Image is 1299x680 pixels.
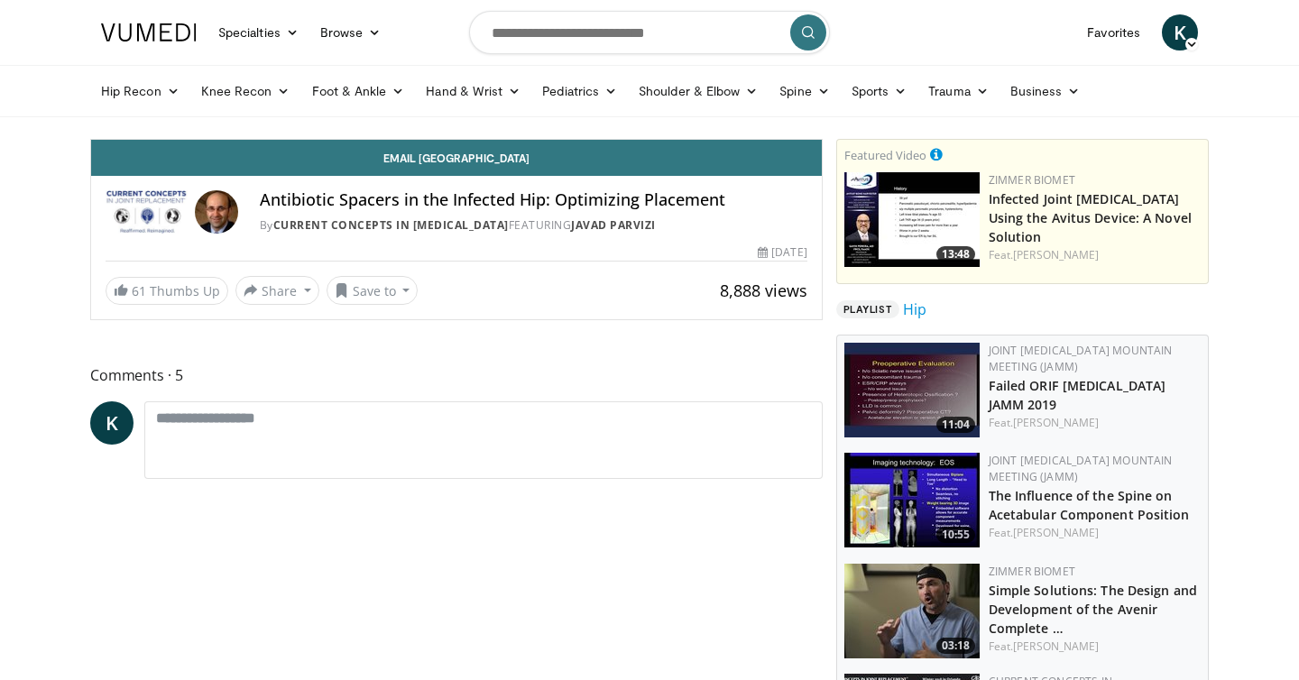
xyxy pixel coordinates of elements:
span: 61 [132,282,146,299]
a: [PERSON_NAME] [1013,247,1099,262]
a: Trauma [917,73,1000,109]
div: Feat. [989,415,1201,431]
a: Specialties [207,14,309,51]
a: Zimmer Biomet [989,172,1075,188]
div: Feat. [989,247,1201,263]
a: [PERSON_NAME] [1013,415,1099,430]
a: Simple Solutions: The Design and Development of the Avenir Complete … [989,582,1197,637]
a: 11:04 [844,343,980,437]
span: 10:55 [936,527,975,543]
a: Favorites [1076,14,1151,51]
div: [DATE] [758,244,806,261]
span: 13:48 [936,246,975,262]
a: Knee Recon [190,73,301,109]
a: Hip Recon [90,73,190,109]
a: Email [GEOGRAPHIC_DATA] [91,140,822,176]
img: 8cf723b1-42e0-47ff-aba1-88dbea9fd550.150x105_q85_crop-smart_upscale.jpg [844,343,980,437]
a: K [1162,14,1198,51]
a: Shoulder & Elbow [628,73,769,109]
a: 13:48 [844,172,980,267]
a: 03:18 [844,564,980,658]
a: 61 Thumbs Up [106,277,228,305]
a: Current Concepts in [MEDICAL_DATA] [273,217,509,233]
button: Save to [327,276,419,305]
span: 8,888 views [720,280,807,301]
a: Business [1000,73,1092,109]
a: Sports [841,73,918,109]
div: By FEATURING [260,217,807,234]
span: 03:18 [936,638,975,654]
div: Feat. [989,525,1201,541]
span: Comments 5 [90,363,823,387]
span: 11:04 [936,417,975,433]
input: Search topics, interventions [469,11,830,54]
div: Feat. [989,639,1201,655]
img: 1223f352-0dc7-4f3a-b41e-c1af81caaf2e.150x105_q85_crop-smart_upscale.jpg [844,453,980,547]
img: Avatar [195,190,238,234]
a: Failed ORIF [MEDICAL_DATA] JAMM 2019 [989,377,1166,413]
a: Joint [MEDICAL_DATA] Mountain Meeting (JAMM) [989,343,1173,374]
a: [PERSON_NAME] [1013,639,1099,654]
a: Javad Parvizi [571,217,656,233]
a: Browse [309,14,392,51]
button: Share [235,276,319,305]
a: [PERSON_NAME] [1013,525,1099,540]
h4: Antibiotic Spacers in the Infected Hip: Optimizing Placement [260,190,807,210]
a: Hand & Wrist [415,73,531,109]
img: e2a98b0c-fbf7-4c40-a406-010571208619.150x105_q85_crop-smart_upscale.jpg [844,564,980,658]
img: Current Concepts in Joint Replacement [106,190,188,234]
a: Zimmer Biomet [989,564,1075,579]
a: 10:55 [844,453,980,547]
a: K [90,401,134,445]
img: 6109daf6-8797-4a77-88a1-edd099c0a9a9.150x105_q85_crop-smart_upscale.jpg [844,172,980,267]
span: Playlist [836,300,899,318]
a: Foot & Ankle [301,73,416,109]
a: The Influence of the Spine on Acetabular Component Position [989,487,1190,523]
a: Infected Joint [MEDICAL_DATA] Using the Avitus Device: A Novel Solution [989,190,1192,245]
a: Hip [903,299,926,320]
a: Pediatrics [531,73,628,109]
a: Joint [MEDICAL_DATA] Mountain Meeting (JAMM) [989,453,1173,484]
small: Featured Video [844,147,926,163]
a: Spine [769,73,840,109]
img: VuMedi Logo [101,23,197,41]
